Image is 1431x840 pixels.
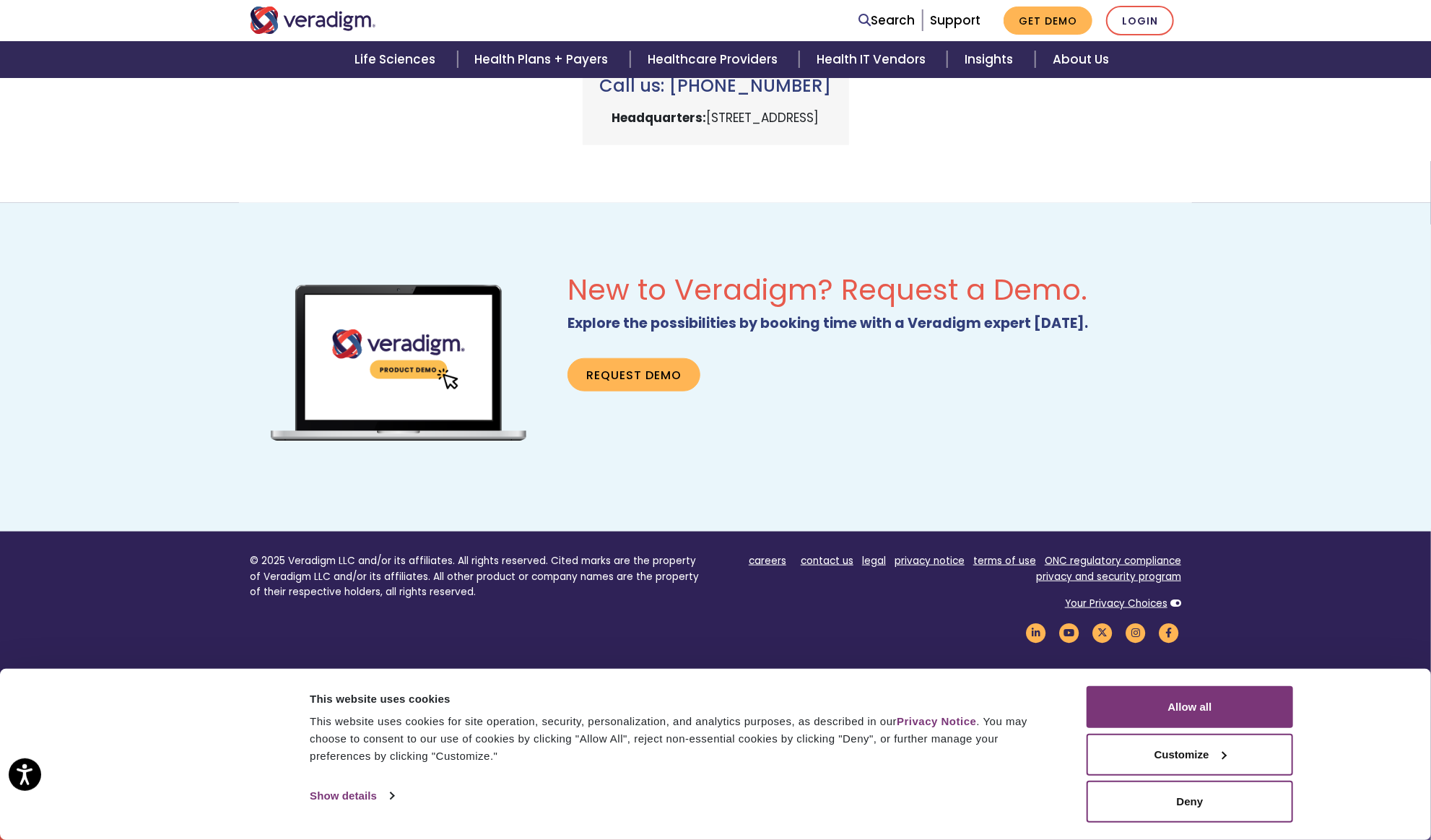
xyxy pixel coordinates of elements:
a: Insights [947,41,1035,78]
p: Explore the possibilities by booking time with a Veradigm expert [DATE]. [567,313,1181,335]
h3: Call us: [PHONE_NUMBER] [600,76,832,97]
a: Search [858,11,915,30]
a: Veradigm LinkedIn Link [1024,625,1048,639]
a: About Us [1035,41,1126,78]
p: [STREET_ADDRESS] [600,108,832,128]
a: legal [862,554,886,568]
a: Privacy Notice [897,715,976,727]
button: Deny [1087,781,1293,823]
a: Your Privacy Choices [1065,597,1167,610]
a: careers [749,554,786,568]
a: Healthcare Providers [630,41,799,78]
button: Allow all [1087,686,1293,728]
a: Health Plans + Payers [458,41,630,78]
div: This website uses cookies [310,690,1054,708]
a: Health IT Vendors [799,41,947,78]
a: Veradigm YouTube Link [1057,625,1082,639]
a: Show details [310,785,393,807]
a: terms of use [973,554,1036,568]
a: Life Sciences [337,41,457,78]
p: © 2025 Veradigm LLC and/or its affiliates. All rights reserved. Cited marks are the property of V... [250,553,705,600]
h2: New to Veradigm? Request a Demo. [567,272,1181,307]
button: Customize [1087,734,1293,776]
a: ONC regulatory compliance [1045,554,1181,568]
a: Veradigm Instagram Link [1123,625,1148,639]
a: privacy notice [895,554,965,568]
a: Login [1106,6,1174,35]
a: contact us [801,554,853,568]
iframe: Drift Chat Widget [1154,737,1414,823]
a: Support [930,12,980,29]
strong: Headquarters: [612,109,707,126]
div: This website uses cookies for site operation, security, personalization, and analytics purposes, ... [310,713,1054,765]
img: Veradigm logo [250,7,376,34]
a: Veradigm Twitter Link [1090,625,1115,639]
a: Veradigm Facebook Link [1157,625,1181,639]
a: Request Demo [567,358,700,391]
a: privacy and security program [1036,570,1181,584]
a: Get Demo [1004,7,1092,35]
